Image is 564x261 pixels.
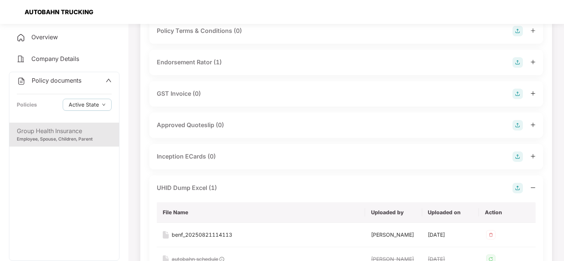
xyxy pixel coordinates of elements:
div: AUTOBAHN TRUCKING [20,8,93,16]
div: GST Invoice (0) [157,89,201,98]
img: svg+xml;base64,PHN2ZyB4bWxucz0iaHR0cDovL3d3dy53My5vcmcvMjAwMC9zdmciIHdpZHRoPSIyOCIgaGVpZ2h0PSIyOC... [512,151,523,162]
div: Employee, Spouse, Children, Parent [17,136,112,143]
th: File Name [157,202,365,223]
img: svg+xml;base64,PHN2ZyB4bWxucz0iaHR0cDovL3d3dy53My5vcmcvMjAwMC9zdmciIHdpZHRoPSIyOCIgaGVpZ2h0PSIyOC... [512,183,523,193]
img: svg+xml;base64,PHN2ZyB4bWxucz0iaHR0cDovL3d3dy53My5vcmcvMjAwMC9zdmciIHdpZHRoPSIzMiIgaGVpZ2h0PSIzMi... [485,229,497,241]
div: UHID Dump Excel (1) [157,183,217,193]
img: svg+xml;base64,PHN2ZyB4bWxucz0iaHR0cDovL3d3dy53My5vcmcvMjAwMC9zdmciIHdpZHRoPSIyOCIgaGVpZ2h0PSIyOC... [512,120,523,130]
span: minus [530,185,536,190]
span: down [102,103,106,107]
div: Endorsement Rator (1) [157,58,222,67]
img: svg+xml;base64,PHN2ZyB4bWxucz0iaHR0cDovL3d3dy53My5vcmcvMjAwMC9zdmciIHdpZHRoPSIyNCIgaGVpZ2h0PSIyNC... [16,55,25,64]
img: svg+xml;base64,PHN2ZyB4bWxucz0iaHR0cDovL3d3dy53My5vcmcvMjAwMC9zdmciIHdpZHRoPSIyNCIgaGVpZ2h0PSIyNC... [17,77,26,86]
span: Active State [69,101,99,109]
div: Approved Quoteslip (0) [157,120,224,130]
span: Policy documents [32,77,81,84]
th: Action [479,202,536,223]
img: svg+xml;base64,PHN2ZyB4bWxucz0iaHR0cDovL3d3dy53My5vcmcvMjAwMC9zdmciIHdpZHRoPSIyOCIgaGVpZ2h0PSIyOC... [512,26,523,36]
div: [DATE] [428,231,473,239]
span: plus [530,28,536,33]
span: plus [530,91,536,96]
div: Inception ECards (0) [157,152,216,161]
span: Company Details [31,55,79,62]
th: Uploaded on [422,202,479,223]
div: [PERSON_NAME] [371,231,416,239]
img: svg+xml;base64,PHN2ZyB4bWxucz0iaHR0cDovL3d3dy53My5vcmcvMjAwMC9zdmciIHdpZHRoPSIyOCIgaGVpZ2h0PSIyOC... [512,89,523,99]
th: Uploaded by [365,202,422,223]
img: svg+xml;base64,PHN2ZyB4bWxucz0iaHR0cDovL3d3dy53My5vcmcvMjAwMC9zdmciIHdpZHRoPSIyOCIgaGVpZ2h0PSIyOC... [512,57,523,68]
span: plus [530,59,536,65]
span: Overview [31,33,58,41]
button: Active Statedown [63,99,112,111]
div: benf_20250821114113 [172,231,232,239]
div: Policy Terms & Conditions (0) [157,26,242,36]
span: up [106,77,112,83]
div: Policies [17,101,37,109]
span: plus [530,154,536,159]
div: Group Health Insurance [17,126,112,136]
img: svg+xml;base64,PHN2ZyB4bWxucz0iaHR0cDovL3d3dy53My5vcmcvMjAwMC9zdmciIHdpZHRoPSIyNCIgaGVpZ2h0PSIyNC... [16,33,25,42]
img: svg+xml;base64,PHN2ZyB4bWxucz0iaHR0cDovL3d3dy53My5vcmcvMjAwMC9zdmciIHdpZHRoPSIxNiIgaGVpZ2h0PSIyMC... [163,231,169,239]
span: plus [530,122,536,128]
